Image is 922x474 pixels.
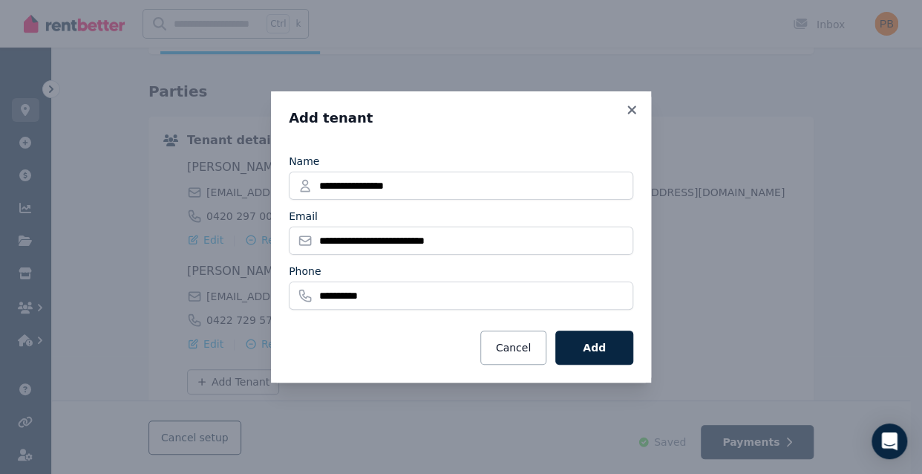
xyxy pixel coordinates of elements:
[289,264,321,279] label: Phone
[289,109,633,127] h3: Add tenant
[480,331,546,365] button: Cancel
[872,423,907,459] div: Open Intercom Messenger
[555,331,633,365] button: Add
[289,154,319,169] label: Name
[289,209,318,224] label: Email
